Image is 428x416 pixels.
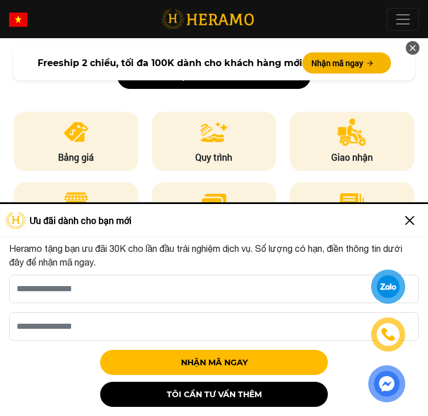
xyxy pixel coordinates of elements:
img: delivery.png [338,119,367,146]
img: phone-icon [381,328,395,341]
button: Tôi cần tư vấn thêm [100,382,328,407]
p: Heramo tặng bạn ưu đãi 30K cho lần đầu trải nghiệm dịch vụ. Số lượng có hạn, điền thông tin dưới ... [9,242,419,269]
img: pricing.png [62,119,90,146]
img: vn-flag.png [9,13,27,27]
p: Giao nhận [290,150,414,164]
img: news.png [338,189,366,217]
p: Bảng giá [14,150,138,164]
a: phone-icon [373,319,404,350]
img: Logo [5,212,27,229]
img: process.png [200,119,228,146]
span: Ưu đãi dành cho bạn mới [30,214,131,227]
img: store.png [62,189,90,217]
span: Freeship 2 chiều, tối đa 100K dành cho khách hàng mới [38,56,302,70]
button: Nhận mã ngay [100,350,328,375]
img: image.png [200,189,228,217]
p: Quy trình [152,150,276,164]
img: Close [401,211,419,230]
button: Nhận mã ngay [302,52,391,74]
img: logo [161,7,254,31]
